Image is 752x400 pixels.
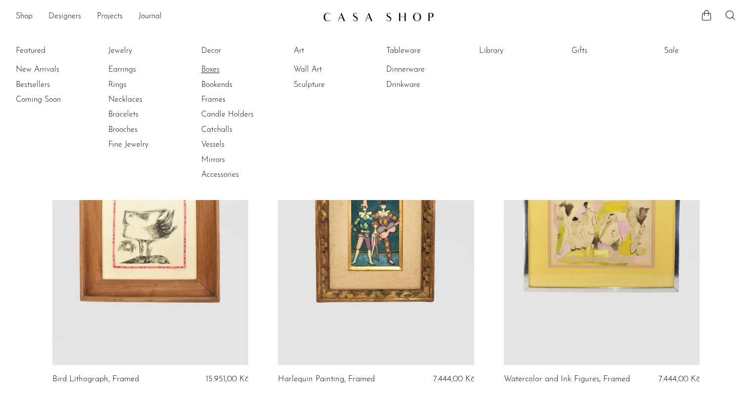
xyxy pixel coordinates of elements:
[201,94,275,105] a: Frames
[386,45,460,56] a: Tableware
[16,94,90,105] a: Coming Soon
[659,375,700,383] span: 7.444,00 Kč
[16,8,315,25] ul: NEW HEADER MENU
[201,80,275,90] a: Bookends
[386,64,460,75] a: Dinnerware
[52,375,139,384] a: Bird Lithograph, Framed
[201,169,275,180] a: Accessories
[479,45,553,56] a: Library
[138,10,162,23] a: Journal
[108,109,182,120] a: Bracelets
[16,8,315,25] nav: Desktop navigation
[294,80,368,90] a: Sculpture
[48,10,81,23] a: Designers
[479,43,553,62] ul: Library
[294,45,368,56] a: Art
[294,43,368,92] ul: Art
[201,124,275,135] a: Catchalls
[108,94,182,105] a: Necklaces
[201,64,275,75] a: Boxes
[572,45,646,56] a: Gifts
[664,45,738,56] a: Sale
[108,45,182,56] a: Jewelry
[294,64,368,75] a: Wall Art
[664,43,738,62] ul: Sale
[201,45,275,56] a: Decor
[386,80,460,90] a: Drinkware
[278,375,375,384] a: Harlequin Painting, Framed
[201,109,275,120] a: Candle Holders
[201,139,275,150] a: Vessels
[386,43,460,92] ul: Tableware
[504,375,630,384] a: Watercolor and Ink Figures, Framed
[201,43,275,183] ul: Decor
[16,10,33,23] a: Shop
[206,375,248,383] span: 15.951,00 Kč
[572,43,646,62] ul: Gifts
[108,43,182,153] ul: Jewelry
[201,155,275,165] a: Mirrors
[16,62,90,107] ul: Featured
[16,64,90,75] a: New Arrivals
[108,64,182,75] a: Earrings
[108,139,182,150] a: Fine Jewelry
[433,375,474,383] span: 7.444,00 Kč
[108,124,182,135] a: Brooches
[108,80,182,90] a: Rings
[97,10,123,23] a: Projects
[16,80,90,90] a: Bestsellers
